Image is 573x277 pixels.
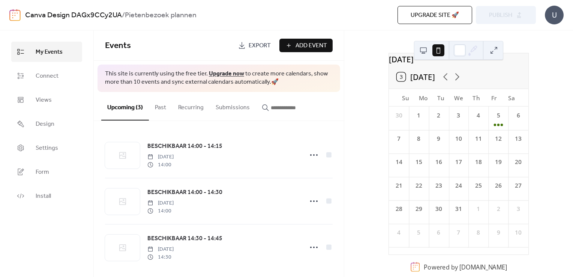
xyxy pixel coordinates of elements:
[25,8,122,23] a: Canva Design DAGx9CCy2UA
[414,134,423,143] div: 8
[434,205,443,213] div: 30
[494,205,502,213] div: 2
[172,92,210,120] button: Recurring
[414,228,423,237] div: 5
[434,134,443,143] div: 9
[494,158,502,167] div: 19
[36,48,63,57] span: My Events
[414,205,423,213] div: 29
[394,134,403,143] div: 7
[36,96,52,105] span: Views
[414,181,423,190] div: 22
[147,153,174,161] span: [DATE]
[394,228,403,237] div: 4
[474,228,483,237] div: 8
[545,6,564,24] div: U
[11,66,82,86] a: Connect
[411,11,459,20] span: Upgrade site 🚀
[514,205,522,213] div: 3
[11,114,82,134] a: Design
[394,181,403,190] div: 21
[122,8,125,23] b: /
[232,39,276,52] a: Export
[474,205,483,213] div: 1
[514,181,522,190] div: 27
[210,92,256,120] button: Submissions
[474,158,483,167] div: 18
[147,199,174,207] span: [DATE]
[514,158,522,167] div: 20
[494,111,502,120] div: 5
[474,181,483,190] div: 25
[149,92,172,120] button: Past
[105,70,333,87] span: This site is currently using the free tier. to create more calendars, show more than 10 events an...
[459,263,507,271] a: [DOMAIN_NAME]
[514,228,522,237] div: 10
[11,186,82,206] a: Install
[503,89,520,107] div: Sa
[249,41,271,50] span: Export
[474,111,483,120] div: 4
[514,134,522,143] div: 13
[397,89,414,107] div: Su
[11,42,82,62] a: My Events
[397,6,472,24] button: Upgrade site 🚀
[389,53,528,65] div: [DATE]
[9,9,21,21] img: logo
[414,89,432,107] div: Mo
[414,158,423,167] div: 15
[36,72,58,81] span: Connect
[454,181,463,190] div: 24
[36,192,51,201] span: Install
[424,263,507,271] div: Powered by
[494,181,502,190] div: 26
[454,111,463,120] div: 3
[147,253,174,261] span: 14:30
[514,111,522,120] div: 6
[454,205,463,213] div: 31
[105,38,131,54] span: Events
[432,89,450,107] div: Tu
[147,207,174,215] span: 14:00
[467,89,485,107] div: Th
[147,245,174,253] span: [DATE]
[494,228,502,237] div: 9
[209,68,244,80] a: Upgrade now
[434,158,443,167] div: 16
[454,134,463,143] div: 10
[474,134,483,143] div: 11
[147,188,222,197] span: BESCHIKBAAR 14:00 - 14:30
[125,8,196,23] b: Pietenbezoek plannen
[454,158,463,167] div: 17
[11,90,82,110] a: Views
[394,205,403,213] div: 28
[147,142,222,151] span: BESCHIKBAAR 14:00 - 14:15
[414,111,423,120] div: 1
[485,89,503,107] div: Fr
[11,138,82,158] a: Settings
[434,181,443,190] div: 23
[494,134,502,143] div: 12
[295,41,327,50] span: Add Event
[36,144,58,153] span: Settings
[279,39,333,52] button: Add Event
[11,162,82,182] a: Form
[36,168,49,177] span: Form
[454,228,463,237] div: 7
[434,111,443,120] div: 2
[101,92,149,120] button: Upcoming (3)
[434,228,443,237] div: 6
[394,158,403,167] div: 14
[36,120,54,129] span: Design
[147,142,222,151] a: BESCHIKBAAR 14:00 - 14:15
[393,70,438,84] button: 3[DATE]
[394,111,403,120] div: 30
[147,161,174,169] span: 14:00
[147,234,222,244] a: BESCHIKBAAR 14:30 - 14:45
[450,89,467,107] div: We
[147,188,222,197] a: BESCHIKBAAR 14:00 - 14:30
